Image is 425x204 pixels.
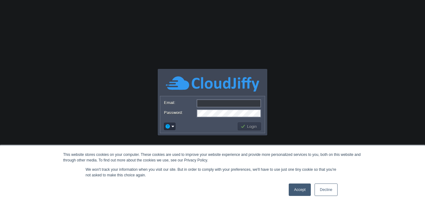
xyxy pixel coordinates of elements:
[166,75,259,93] img: CloudJiffy
[289,184,311,196] a: Accept
[86,167,339,178] p: We won't track your information when you visit our site. But in order to comply with your prefere...
[164,99,196,106] label: Email:
[315,184,338,196] a: Decline
[164,109,196,116] label: Password:
[241,124,259,129] button: Login
[63,152,362,163] div: This website stores cookies on your computer. These cookies are used to improve your website expe...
